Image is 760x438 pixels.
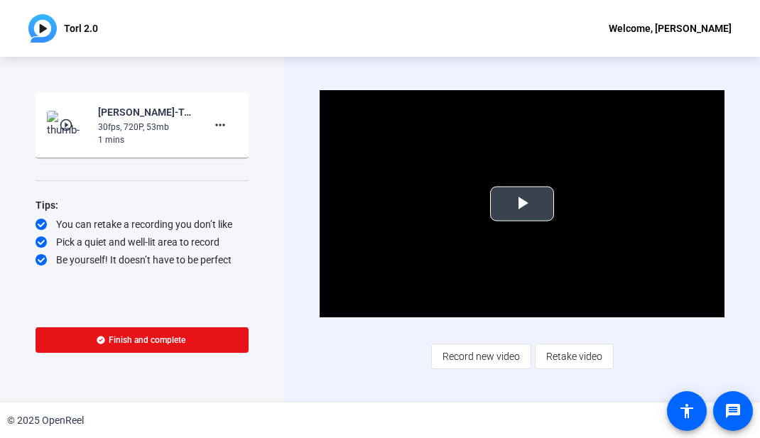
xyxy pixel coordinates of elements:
div: You can retake a recording you don’t like [36,217,249,231]
button: Record new video [431,344,531,369]
div: Tips: [36,197,249,214]
span: Retake video [546,343,602,370]
div: 30fps, 720P, 53mb [98,121,193,133]
span: Finish and complete [109,334,185,346]
button: Play Video [490,186,554,221]
div: Welcome, [PERSON_NAME] [609,20,732,37]
div: © 2025 OpenReel [7,413,84,428]
div: Video Player [320,90,724,317]
div: Pick a quiet and well-lit area to record [36,235,249,249]
img: thumb-nail [47,111,89,139]
button: Finish and complete [36,327,249,353]
button: Retake video [535,344,614,369]
div: [PERSON_NAME]-Torl 2.0-Torl 2.0-1755786639595-webcam [98,104,193,121]
mat-icon: message [724,403,742,420]
p: Torl 2.0 [64,20,98,37]
mat-icon: play_circle_outline [59,118,76,132]
mat-icon: accessibility [678,403,695,420]
img: OpenReel logo [28,14,57,43]
div: Be yourself! It doesn’t have to be perfect [36,253,249,267]
span: Record new video [443,343,520,370]
mat-icon: more_horiz [212,116,229,133]
div: 1 mins [98,133,193,146]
